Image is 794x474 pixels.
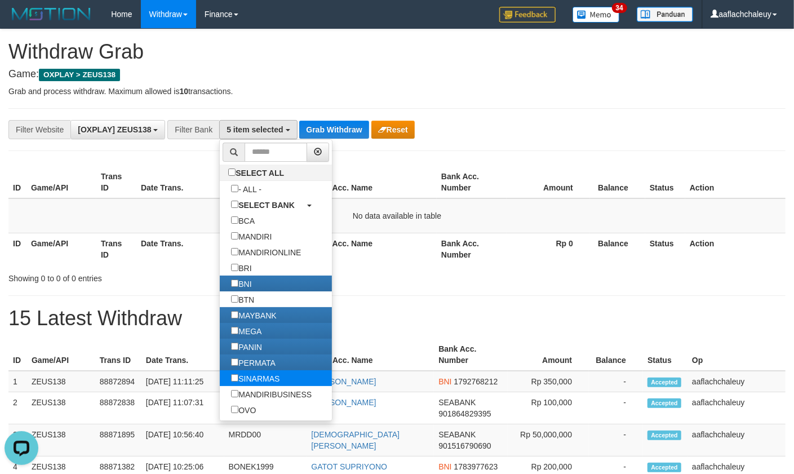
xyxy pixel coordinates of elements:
span: BNI [438,377,451,386]
div: Filter Bank [167,120,219,139]
td: 88871895 [95,424,141,457]
input: PERMATA [231,358,238,366]
b: SELECT BANK [238,201,295,210]
th: Balance [590,166,645,198]
input: - ALL - [231,185,238,192]
td: 1 [8,371,27,392]
td: [DATE] 11:11:25 [141,371,224,392]
input: BNI [231,280,238,287]
img: Feedback.jpg [499,7,556,23]
th: Trans ID [95,339,141,371]
td: aaflachchaleuy [687,424,786,457]
td: - [589,424,643,457]
a: [DEMOGRAPHIC_DATA][PERSON_NAME] [312,430,400,450]
th: Trans ID [96,233,136,265]
img: MOTION_logo.png [8,6,94,23]
input: BRI [231,264,238,271]
td: [DATE] 10:56:40 [141,424,224,457]
span: 5 item selected [227,125,283,134]
th: Game/API [27,339,95,371]
input: MANDIRIONLINE [231,248,238,255]
input: MAYBANK [231,311,238,318]
th: Status [643,339,687,371]
h1: Withdraw Grab [8,41,786,63]
label: BRI [220,260,263,276]
span: Accepted [647,378,681,387]
td: MRDD00 [224,424,307,457]
th: Bank Acc. Number [437,233,507,265]
button: Reset [371,121,415,139]
td: ZEUS138 [27,371,95,392]
th: Status [645,233,685,265]
label: SINARMAS [220,370,291,386]
button: Grab Withdraw [299,121,369,139]
a: [PERSON_NAME] [312,398,376,407]
img: Button%20Memo.svg [573,7,620,23]
label: BCA [220,212,266,228]
td: 88872894 [95,371,141,392]
span: Accepted [647,398,681,408]
th: ID [8,339,27,371]
div: Filter Website [8,120,70,139]
th: Balance [589,339,643,371]
span: BNI [438,462,451,471]
td: No data available in table [8,198,786,233]
img: panduan.png [637,7,693,22]
label: MANDIRIBUSINESS [220,386,323,402]
label: MANDIRIONLINE [220,244,312,260]
label: PANIN [220,339,273,355]
span: 34 [612,3,627,13]
label: GOPAY [220,418,277,433]
a: SELECT BANK [220,197,332,212]
input: PANIN [231,343,238,350]
input: SELECT BANK [231,201,238,208]
label: PERMATA [220,355,287,370]
th: Amount [508,339,589,371]
a: [PERSON_NAME] [312,377,376,386]
h1: 15 Latest Withdraw [8,307,786,330]
span: [OXPLAY] ZEUS138 [78,125,151,134]
span: Accepted [647,463,681,472]
th: Trans ID [96,166,136,198]
input: MANDIRI [231,232,238,240]
span: Copy 1783977623 to clipboard [454,462,498,471]
th: Date Trans. [141,339,224,371]
strong: 10 [179,87,188,96]
label: BNI [220,276,263,291]
td: aaflachchaleuy [687,371,786,392]
th: Game/API [26,166,96,198]
td: Rp 100,000 [508,392,589,424]
input: SELECT ALL [228,169,236,176]
th: Op [687,339,786,371]
td: Rp 350,000 [508,371,589,392]
th: ID [8,233,26,265]
span: OXPLAY > ZEUS138 [39,69,120,81]
td: [DATE] 11:07:31 [141,392,224,424]
button: [OXPLAY] ZEUS138 [70,120,165,139]
th: Bank Acc. Number [437,166,507,198]
td: 88872838 [95,392,141,424]
td: - [589,392,643,424]
a: GATOT SUPRIYONO [312,462,388,471]
label: MEGA [220,323,273,339]
th: Amount [507,166,590,198]
span: Copy 1792768212 to clipboard [454,377,498,386]
td: ZEUS138 [27,424,95,457]
span: Copy 901516790690 to clipboard [438,441,491,450]
input: MANDIRIBUSINESS [231,390,238,397]
th: Action [685,166,786,198]
span: Copy 901864829395 to clipboard [438,409,491,418]
label: MANDIRI [220,228,283,244]
span: Accepted [647,431,681,440]
input: BTN [231,295,238,303]
p: Grab and process withdraw. Maximum allowed is transactions. [8,86,786,97]
input: BCA [231,216,238,224]
td: Rp 50,000,000 [508,424,589,457]
th: Game/API [26,233,96,265]
td: ZEUS138 [27,392,95,424]
th: Balance [590,233,645,265]
td: - [589,371,643,392]
th: Bank Acc. Name [307,233,437,265]
th: Date Trans. [136,233,221,265]
td: 2 [8,392,27,424]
